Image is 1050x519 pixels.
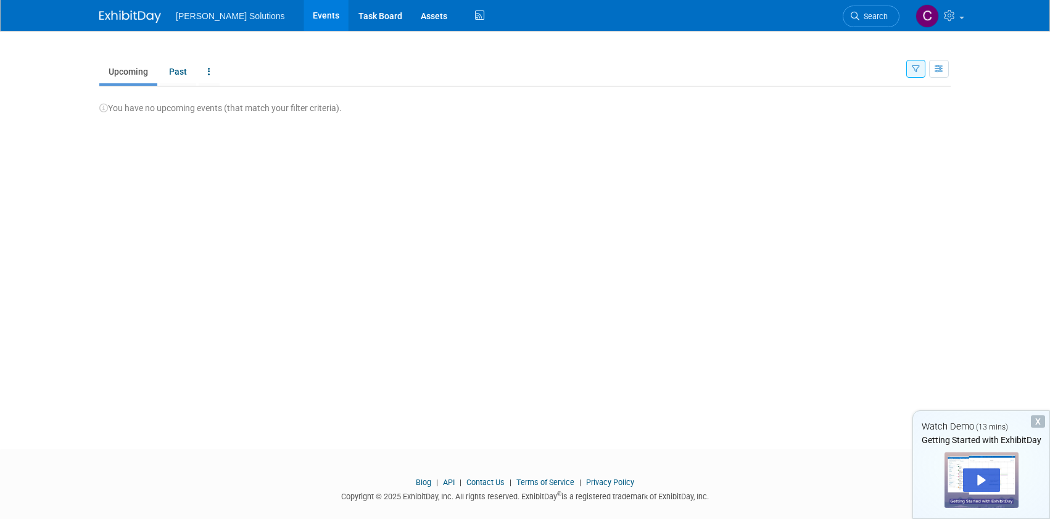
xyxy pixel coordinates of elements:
span: Search [859,12,888,21]
img: ExhibitDay [99,10,161,23]
span: | [506,478,515,487]
a: Privacy Policy [586,478,634,487]
div: Play [963,468,1000,492]
a: Upcoming [99,60,157,83]
span: You have no upcoming events (that match your filter criteria). [99,103,342,113]
a: Terms of Service [516,478,574,487]
a: Contact Us [466,478,505,487]
a: API [443,478,455,487]
div: Getting Started with ExhibitDay [913,434,1049,446]
a: Blog [416,478,431,487]
span: | [433,478,441,487]
a: Search [843,6,899,27]
span: (13 mins) [976,423,1008,431]
div: Dismiss [1031,415,1045,428]
div: Watch Demo [913,420,1049,433]
span: | [576,478,584,487]
sup: ® [557,491,561,497]
span: | [457,478,465,487]
a: Past [160,60,196,83]
span: [PERSON_NAME] Solutions [176,11,285,21]
img: Conner McClure [916,4,939,28]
